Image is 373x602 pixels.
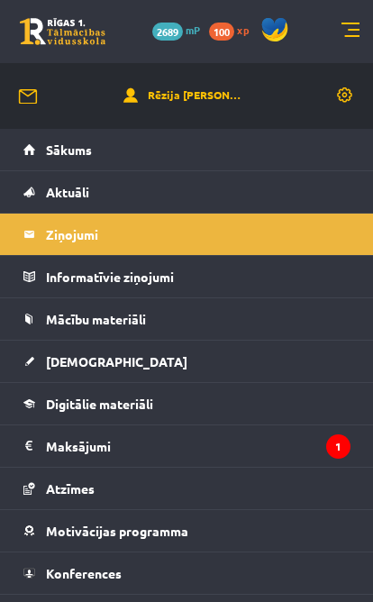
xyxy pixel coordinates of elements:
[78,329,134,342] span: 18:07 [DATE]
[326,434,350,459] i: 1
[36,36,337,68] a: Jauns ziņojums
[78,254,318,287] span: Labdien!Pielikumā liecības noraksts! [GEOGRAPHIC_DATA]...
[78,198,318,287] a: No: R1TV komanda (Administratori) 21:32 [DATE] Liecības noraksts! Labdien!Pielikumā liecības nora...
[213,140,305,172] span: 1 – 30 no 214
[23,510,350,552] a: Motivācijas programma
[237,23,249,37] span: xp
[78,310,264,327] span: No: R1TV komanda (Administratori)
[78,441,318,530] a: No: [PERSON_NAME] (9.a JK klase) 14:32 [DATE] kompleksā ieskaite Labdien!Paldies par 4vai uzdevum...
[46,565,122,581] span: Konferences
[46,184,89,200] span: Aktuāli
[78,343,318,384] span: Re: Par liecības noraksta saņemšanu! - [XQW-WHZLW-854]
[23,341,350,382] a: [DEMOGRAPHIC_DATA]
[23,298,350,340] a: Mācību materiāli
[46,396,153,412] span: Digitālie materiāli
[20,18,105,45] a: Rīgas 1. Tālmācības vidusskola
[78,474,318,497] span: kompleksā ieskaite
[46,311,146,327] span: Mācību materiāli
[209,23,258,37] a: 100 xp
[23,383,350,424] a: Digitālie materiāli
[46,256,350,297] legend: Informatīvie ziņojumi
[46,141,92,158] span: Sākums
[23,468,350,509] a: Atzīmes
[78,497,318,530] span: Labdien!Paldies par 4vai uzdevumi ar kvadrāt saknē...
[23,256,350,297] a: Informatīvie ziņojumi
[23,552,350,594] a: Konferences
[78,310,318,417] a: No: R1TV komanda (Administratori) 18:07 [DATE] Re: Par liecības noraksta saņemšanu! - [XQW-WHZLW-...
[23,214,350,255] a: Ziņojumi
[46,480,95,497] span: Atzīmes
[23,171,350,213] a: Aktuāli
[46,425,350,467] legend: Maksājumi
[186,23,200,37] span: mP
[78,441,271,458] span: No: [PERSON_NAME] (9.a JK klase)
[46,214,350,255] legend: Ziņojumi
[78,232,318,254] span: Liecības noraksts!
[78,198,264,215] span: No: R1TV komanda (Administratori)
[209,23,234,41] span: 100
[78,384,318,417] span: Labdien, Rēzija! Paldies par ziņu - piefiksēts! Ar labāka...
[78,217,134,231] span: 21:32 [DATE]
[46,353,187,369] span: [DEMOGRAPHIC_DATA]
[152,23,183,41] span: 2689
[76,141,136,173] button: Opcijas
[46,523,188,539] span: Motivācijas programma
[23,425,350,467] a: Maksājumi1
[78,460,134,473] span: 14:32 [DATE]
[23,129,350,170] a: Sākums
[123,87,245,105] a: Rēzija [PERSON_NAME]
